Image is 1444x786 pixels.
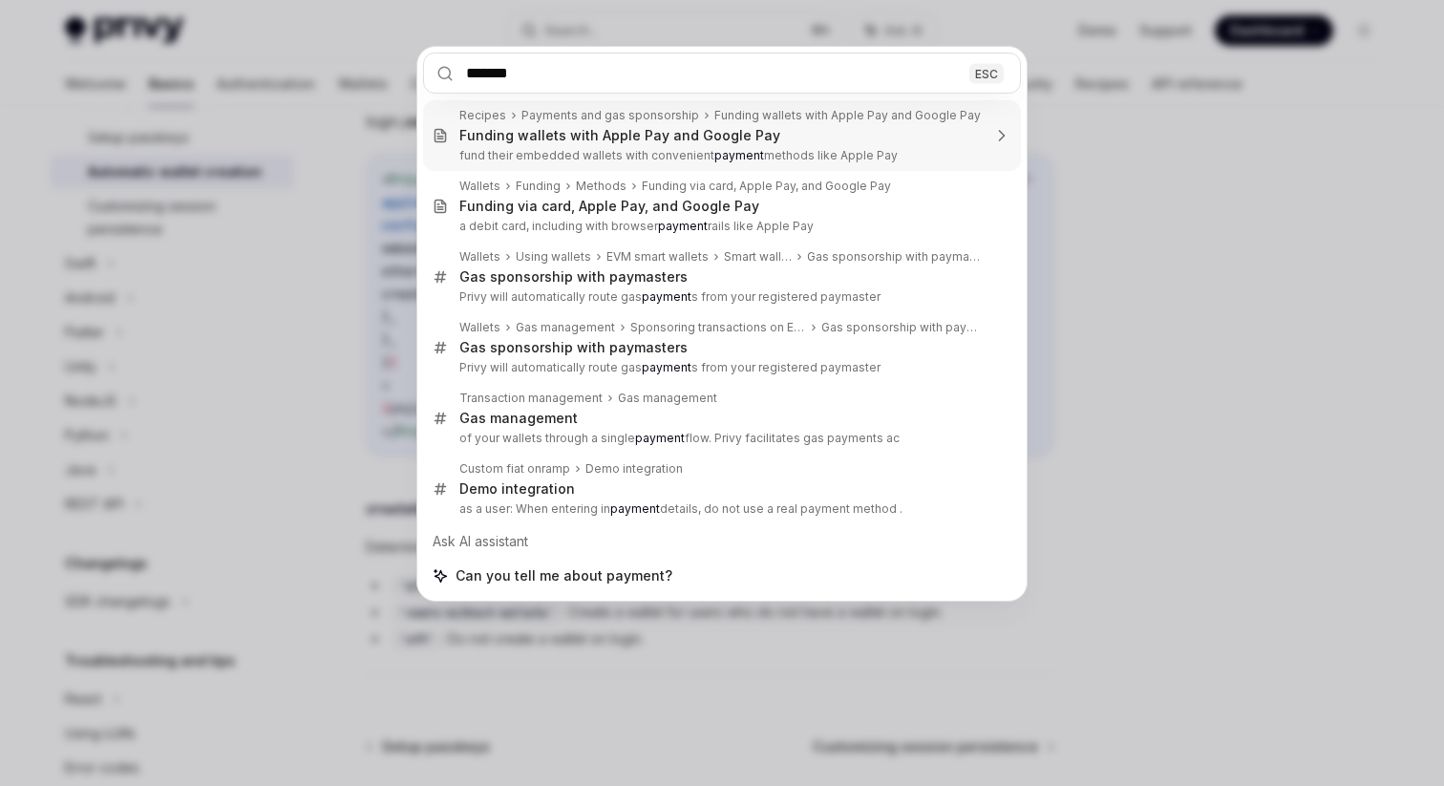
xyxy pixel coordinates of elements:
[642,360,691,374] b: payment
[459,410,578,427] div: Gas management
[516,320,615,335] div: Gas management
[459,320,500,335] div: Wallets
[610,501,660,516] b: payment
[642,289,691,304] b: payment
[585,461,683,477] div: Demo integration
[576,179,626,194] div: Methods
[459,431,981,446] p: of your wallets through a single flow. Privy facilitates gas payments ac
[423,524,1021,559] div: Ask AI assistant
[459,391,603,406] div: Transaction management
[516,179,561,194] div: Funding
[459,148,981,163] p: fund their embedded wallets with convenient methods like Apple Pay
[630,320,806,335] div: Sponsoring transactions on Ethereum
[724,249,792,265] div: Smart wallets
[606,249,709,265] div: EVM smart wallets
[456,566,672,585] span: Can you tell me about payment?
[459,360,981,375] p: Privy will automatically route gas s from your registered paymaster
[714,108,981,123] div: Funding wallets with Apple Pay and Google Pay
[459,501,981,517] p: as a user: When entering in details, do not use a real payment method .
[459,268,688,286] div: Gas sponsorship with paymasters
[459,198,759,215] div: Funding via card, Apple Pay, and Google Pay
[459,289,981,305] p: Privy will automatically route gas s from your registered paymaster
[658,219,708,233] b: payment
[516,249,591,265] div: Using wallets
[642,179,891,194] div: Funding via card, Apple Pay, and Google Pay
[459,127,780,144] div: Funding wallets with Apple Pay and Google Pay
[821,320,981,335] div: Gas sponsorship with paymasters
[459,219,981,234] p: a debit card, including with browser rails like Apple Pay
[459,179,500,194] div: Wallets
[459,108,506,123] div: Recipes
[459,480,575,498] div: Demo integration
[807,249,981,265] div: Gas sponsorship with paymasters
[459,249,500,265] div: Wallets
[635,431,685,445] b: payment
[459,339,688,356] div: Gas sponsorship with paymasters
[969,63,1004,83] div: ESC
[459,461,570,477] div: Custom fiat onramp
[618,391,717,406] div: Gas management
[521,108,699,123] div: Payments and gas sponsorship
[714,148,764,162] b: payment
